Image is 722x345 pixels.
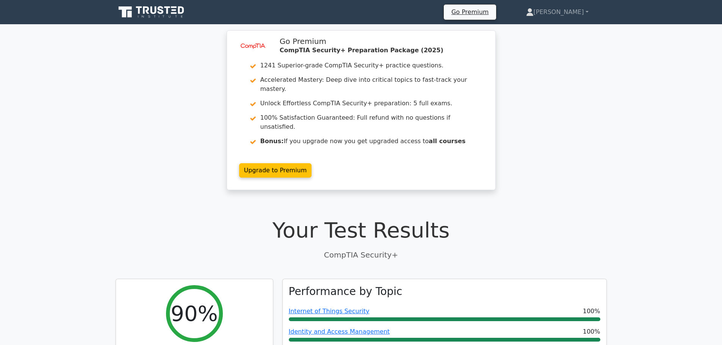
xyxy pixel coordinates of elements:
[116,249,607,261] p: CompTIA Security+
[116,217,607,243] h1: Your Test Results
[289,308,370,315] a: Internet of Things Security
[583,327,600,336] span: 100%
[171,301,218,326] h2: 90%
[289,328,390,335] a: Identity and Access Management
[508,5,607,20] a: [PERSON_NAME]
[583,307,600,316] span: 100%
[447,7,493,17] a: Go Premium
[289,285,403,298] h3: Performance by Topic
[239,163,312,178] a: Upgrade to Premium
